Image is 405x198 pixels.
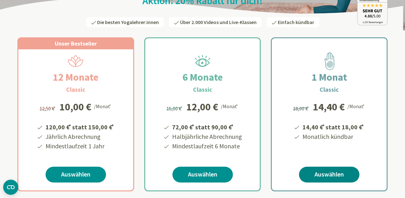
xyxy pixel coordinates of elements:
li: Jährlich Abrechnung [45,132,115,141]
li: Monatlich kündbar [302,132,365,141]
li: 14,40 € statt 18,00 € [302,121,365,132]
div: 14,40 € [313,102,345,112]
div: /Monat [94,102,112,110]
span: 15,00 € [166,105,183,112]
div: /Monat [221,102,239,110]
h3: Classic [66,85,85,94]
a: Auswählen [299,167,359,183]
li: Mindestlaufzeit 1 Jahr [45,141,115,151]
li: Mindestlaufzeit 6 Monate [171,141,242,151]
h3: Classic [193,85,212,94]
a: Auswählen [172,167,233,183]
button: CMP-Widget öffnen [3,180,18,195]
h2: 12 Monate [38,70,114,85]
h2: 1 Monat [296,70,362,85]
a: Auswählen [46,167,106,183]
li: 120,00 € statt 150,00 € [45,121,115,132]
h3: Classic [320,85,339,94]
div: /Monat [347,102,365,110]
span: 18,00 € [293,105,310,112]
div: 12,00 € [186,102,218,112]
span: Über 2.000 Videos und Live-Klassen [180,19,257,25]
span: Die besten Yogalehrer:innen [97,19,159,25]
h2: 6 Monate [167,70,238,85]
div: 10,00 € [59,102,91,112]
span: 12,50 € [40,105,56,112]
span: Unser Bestseller [55,40,97,47]
span: Einfach kündbar [278,19,314,25]
li: 72,00 € statt 90,00 € [171,121,242,132]
li: Halbjährliche Abrechnung [171,132,242,141]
